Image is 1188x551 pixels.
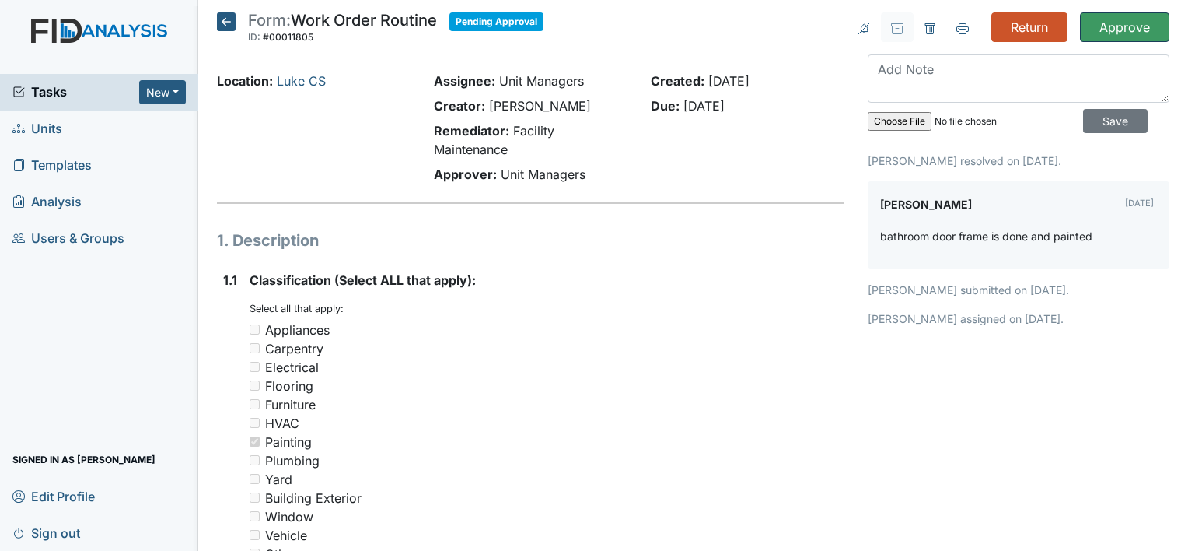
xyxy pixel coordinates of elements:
span: Signed in as [PERSON_NAME] [12,447,155,472]
span: Sign out [12,521,80,545]
input: Flooring [250,381,260,391]
div: Appliances [265,321,330,339]
input: Vehicle [250,530,260,540]
div: Yard [265,470,292,489]
span: Form: [248,11,291,30]
small: Select all that apply: [250,303,344,314]
div: Painting [265,433,312,451]
label: [PERSON_NAME] [880,194,972,216]
span: [DATE] [683,98,725,114]
span: Pending Approval [449,12,543,31]
input: Building Exterior [250,493,260,503]
input: Return [991,12,1067,42]
div: Window [265,507,313,526]
input: HVAC [250,418,260,428]
div: Flooring [265,377,313,395]
label: 1.1 [223,271,237,290]
input: Furniture [250,399,260,409]
strong: Approver: [434,167,497,182]
h1: 1. Description [217,229,844,252]
input: Appliances [250,325,260,335]
span: [PERSON_NAME] [489,98,591,114]
strong: Created: [651,73,704,89]
input: Save [1083,109,1148,133]
input: Electrical [250,362,260,372]
p: [PERSON_NAME] resolved on [DATE]. [868,153,1169,169]
span: Unit Managers [501,167,585,182]
input: Window [250,511,260,521]
span: ID: [248,31,260,43]
div: Work Order Routine [248,12,437,47]
input: Carpentry [250,343,260,353]
div: Building Exterior [265,489,362,507]
a: Luke CS [277,73,326,89]
span: Units [12,117,62,141]
span: #00011805 [263,31,313,43]
input: Painting [250,437,260,447]
strong: Creator: [434,98,485,114]
span: Analysis [12,190,82,214]
span: Unit Managers [499,73,584,89]
div: HVAC [265,414,299,433]
div: Carpentry [265,339,323,358]
button: New [139,80,186,104]
strong: Remediator: [434,123,509,139]
p: [PERSON_NAME] assigned on [DATE]. [868,311,1169,327]
p: bathroom door frame is done and painted [880,228,1092,244]
span: Edit Profile [12,484,95,508]
input: Plumbing [250,455,260,465]
div: Plumbing [265,451,320,470]
span: Templates [12,153,92,177]
input: Approve [1080,12,1169,42]
p: [PERSON_NAME] submitted on [DATE]. [868,282,1169,298]
strong: Location: [217,73,273,89]
strong: Due: [651,98,680,114]
span: Users & Groups [12,226,124,251]
strong: Assignee: [434,73,495,89]
input: Yard [250,474,260,484]
a: Tasks [12,82,139,101]
small: [DATE] [1125,198,1154,209]
div: Electrical [265,358,319,377]
div: Furniture [265,395,316,414]
span: Classification (Select ALL that apply): [250,272,476,288]
span: [DATE] [708,73,749,89]
div: Vehicle [265,526,307,545]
